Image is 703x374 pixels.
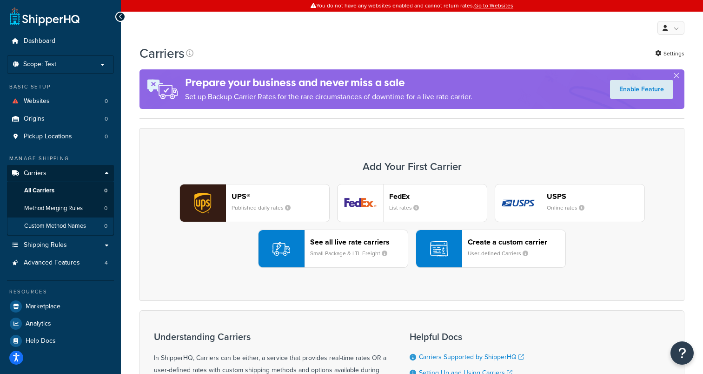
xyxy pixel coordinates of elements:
span: Custom Method Names [24,222,86,230]
li: Carriers [7,165,114,236]
a: Help Docs [7,333,114,349]
a: Marketplace [7,298,114,315]
a: Settings [655,47,684,60]
a: Custom Method Names 0 [7,218,114,235]
span: 0 [105,97,108,105]
small: List rates [389,204,426,212]
a: Analytics [7,315,114,332]
p: Set up Backup Carrier Rates for the rare circumstances of downtime for a live rate carrier. [185,90,472,103]
span: Marketplace [26,303,60,311]
div: Manage Shipping [7,155,114,163]
li: Custom Method Names [7,218,114,235]
a: Pickup Locations 0 [7,128,114,145]
span: 4 [105,259,108,267]
img: ad-rules-rateshop-fe6ec290ccb7230408bd80ed9643f0289d75e0ffd9eb532fc0e269fcd187b520.png [139,69,185,109]
button: usps logoUSPSOnline rates [495,184,645,222]
a: Go to Websites [474,1,513,10]
a: Method Merging Rules 0 [7,200,114,217]
div: Basic Setup [7,83,114,91]
span: Origins [24,115,45,123]
a: Advanced Features 4 [7,254,114,272]
a: ShipperHQ Home [10,7,80,26]
li: Origins [7,110,114,128]
small: Small Package & LTL Freight [310,249,395,258]
a: All Carriers 0 [7,182,114,199]
span: Method Merging Rules [24,204,83,212]
span: 0 [104,204,107,212]
h1: Carriers [139,44,185,62]
a: Dashboard [7,33,114,50]
img: fedEx logo [338,184,383,222]
h4: Prepare your business and never miss a sale [185,75,472,90]
span: Analytics [26,320,51,328]
button: ups logoUPS®Published daily rates [179,184,330,222]
button: Create a custom carrierUser-defined Carriers [416,230,566,268]
li: Method Merging Rules [7,200,114,217]
a: Websites 0 [7,93,114,110]
li: Pickup Locations [7,128,114,145]
div: Resources [7,288,114,296]
span: Dashboard [24,37,55,45]
span: Carriers [24,170,46,177]
button: Open Resource Center [670,341,694,365]
span: Scope: Test [23,61,56,68]
button: See all live rate carriersSmall Package & LTL Freight [258,230,408,268]
span: Help Docs [26,337,56,345]
img: ups logo [180,184,225,222]
header: UPS® [232,192,329,201]
a: Enable Feature [610,80,673,99]
a: Carriers Supported by ShipperHQ [419,352,524,362]
span: Shipping Rules [24,241,67,249]
span: 0 [105,115,108,123]
span: 0 [105,133,108,141]
h3: Add Your First Carrier [149,161,675,172]
span: All Carriers [24,187,54,195]
li: All Carriers [7,182,114,199]
header: See all live rate carriers [310,238,408,246]
li: Websites [7,93,114,110]
small: User-defined Carriers [468,249,536,258]
button: fedEx logoFedExList rates [337,184,487,222]
small: Published daily rates [232,204,298,212]
span: Websites [24,97,50,105]
small: Online rates [547,204,592,212]
span: Advanced Features [24,259,80,267]
header: USPS [547,192,644,201]
h3: Helpful Docs [410,332,531,342]
a: Shipping Rules [7,237,114,254]
img: icon-carrier-custom-c93b8a24.svg [430,240,448,258]
span: 0 [104,222,107,230]
h3: Understanding Carriers [154,332,386,342]
a: Carriers [7,165,114,182]
img: usps logo [495,184,541,222]
header: FedEx [389,192,487,201]
header: Create a custom carrier [468,238,565,246]
span: 0 [104,187,107,195]
li: Advanced Features [7,254,114,272]
img: icon-carrier-liverate-becf4550.svg [272,240,290,258]
a: Origins 0 [7,110,114,128]
span: Pickup Locations [24,133,72,141]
